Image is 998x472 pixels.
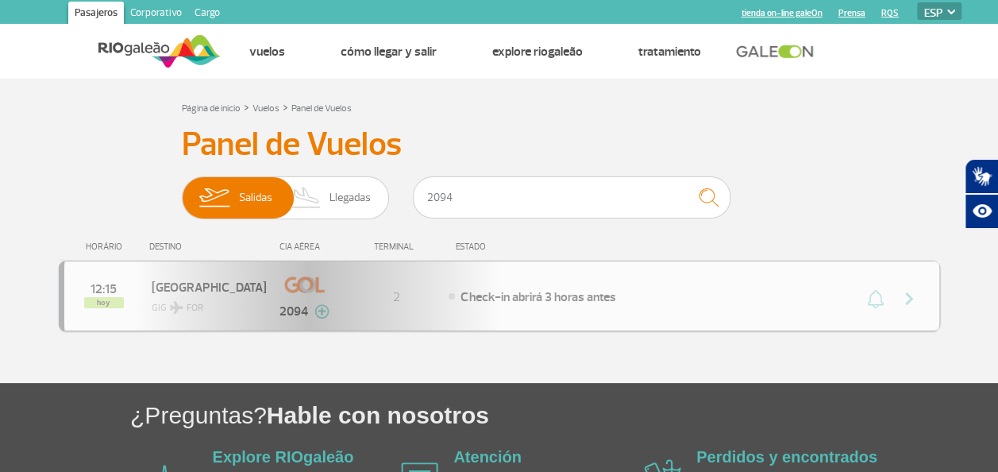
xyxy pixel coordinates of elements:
div: HORÁRIO [64,242,150,252]
a: Atención [453,448,522,466]
a: Vuelos [252,103,279,114]
a: Tratamiento [638,44,700,60]
a: Página de inicio [182,103,241,114]
a: tienda on-line galeOn [742,8,823,18]
a: Perdidos y encontrados [696,448,877,466]
a: > [283,98,288,116]
a: Prensa [838,8,865,18]
button: Abrir tradutor de língua de sinais. [965,159,998,194]
a: Cómo llegar y salir [340,44,436,60]
div: TERMINAL [345,242,448,252]
a: Pasajeros [68,2,124,27]
div: DESTINO [149,242,265,252]
h1: ¿Preguntas? [130,399,998,431]
span: Salidas [239,177,272,219]
a: Corporativo [124,2,188,27]
input: Vuelo, ciudad o compañía aérea [413,176,730,219]
span: Hable con nosotros [267,402,489,428]
img: slider-desembarque [283,177,330,219]
a: Vuelos [249,44,284,60]
a: > [244,98,249,116]
div: CIA AÉREA [265,242,345,252]
a: Panel de Vuelos [291,103,352,114]
span: Llegadas [329,177,371,219]
button: Abrir recursos assistivos. [965,194,998,229]
div: ESTADO [448,242,577,252]
h3: Panel de Vuelos [182,125,817,164]
a: RQS [881,8,899,18]
div: Plugin de acessibilidade da Hand Talk. [965,159,998,229]
a: Explore RIOgaleão [213,448,354,466]
a: Cargo [188,2,226,27]
img: slider-embarque [189,177,239,219]
a: Explore RIOgaleão [491,44,582,60]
